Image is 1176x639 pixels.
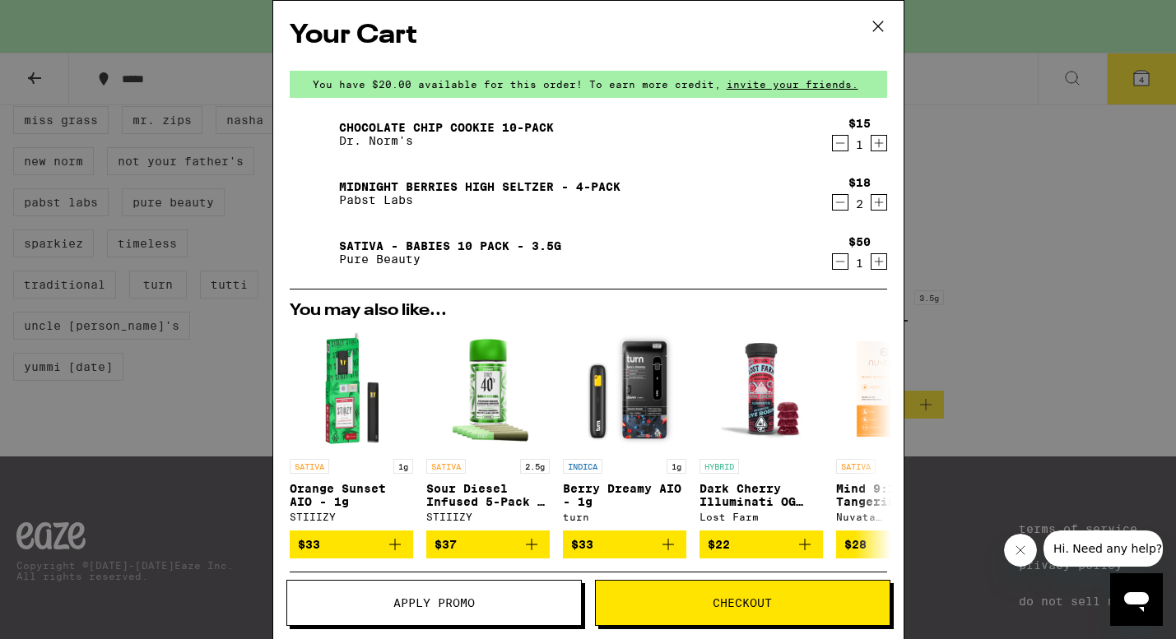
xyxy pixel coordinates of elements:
a: Open page for Orange Sunset AIO - 1g from STIIIZY [290,327,413,530]
p: Pure Beauty [339,252,561,266]
iframe: Close message [1004,534,1037,567]
img: Midnight Berries High Seltzer - 4-pack [290,170,336,216]
div: STIIIZY [426,512,550,522]
img: STIIIZY - Sour Diesel Infused 5-Pack - 2.5g [426,327,550,451]
p: Dark Cherry Illuminati OG Live Rosin Gummies [700,482,823,508]
a: Open page for Dark Cherry Illuminati OG Live Rosin Gummies from Lost Farm [700,327,823,530]
img: Chocolate Chip Cookie 10-Pack [290,111,336,157]
a: Sativa - Babies 10 Pack - 3.5g [339,239,561,252]
p: 2.5g [520,459,550,474]
p: SATIVA [426,459,466,474]
p: Pabst Labs [339,193,621,206]
button: Add to bag [426,530,550,558]
a: Open page for Mind 9:1 - Tangerine - 1g from Nuvata (CA) [836,327,960,530]
button: Increment [871,194,887,211]
iframe: Button to launch messaging window [1110,573,1163,626]
button: Decrement [832,253,848,270]
p: Mind 9:1 - Tangerine - 1g [836,482,960,508]
div: STIIIZY [290,512,413,522]
button: Decrement [832,194,848,211]
p: Berry Dreamy AIO - 1g [563,482,686,508]
iframe: Message from company [1044,530,1163,567]
p: 1g [393,459,413,474]
p: HYBRID [700,459,739,474]
img: Nuvata (CA) - Mind 9:1 - Tangerine - 1g [836,327,960,451]
div: 2 [848,197,871,211]
button: Add to bag [836,530,960,558]
h2: Your Cart [290,17,887,54]
p: Sour Diesel Infused 5-Pack - 2.5g [426,482,550,508]
a: Open page for Sour Diesel Infused 5-Pack - 2.5g from STIIIZY [426,327,550,530]
button: Apply Promo [286,580,582,626]
p: INDICA [563,459,602,474]
button: Add to bag [563,530,686,558]
p: SATIVA [290,459,329,474]
div: 1 [848,257,871,270]
span: Checkout [713,597,772,609]
div: 1 [848,138,871,151]
div: Nuvata ([GEOGRAPHIC_DATA]) [836,512,960,522]
p: SATIVA [836,459,876,474]
a: Midnight Berries High Seltzer - 4-pack [339,180,621,193]
span: $28 [844,538,867,551]
div: turn [563,512,686,522]
a: Open page for Berry Dreamy AIO - 1g from turn [563,327,686,530]
button: Decrement [832,135,848,151]
h2: You may also like... [290,303,887,319]
span: $37 [435,538,457,551]
span: You have $20.00 available for this order! To earn more credit, [313,79,721,90]
span: Apply Promo [393,597,475,609]
img: Lost Farm - Dark Cherry Illuminati OG Live Rosin Gummies [700,327,823,451]
p: Dr. Norm's [339,134,554,147]
span: $33 [298,538,320,551]
button: Increment [871,135,887,151]
button: Checkout [595,580,890,626]
div: You have $20.00 available for this order! To earn more credit,invite your friends. [290,71,887,98]
div: Lost Farm [700,512,823,522]
div: $50 [848,235,871,248]
p: Orange Sunset AIO - 1g [290,482,413,508]
p: 1g [667,459,686,474]
img: STIIIZY - Orange Sunset AIO - 1g [290,327,413,451]
div: $18 [848,176,871,189]
div: $15 [848,117,871,130]
span: $22 [708,538,730,551]
img: Sativa - Babies 10 Pack - 3.5g [290,229,336,276]
img: turn - Berry Dreamy AIO - 1g [563,327,686,451]
button: Add to bag [290,530,413,558]
button: Increment [871,253,887,270]
span: invite your friends. [721,79,864,90]
a: Chocolate Chip Cookie 10-Pack [339,121,554,134]
span: $33 [571,538,593,551]
button: Add to bag [700,530,823,558]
